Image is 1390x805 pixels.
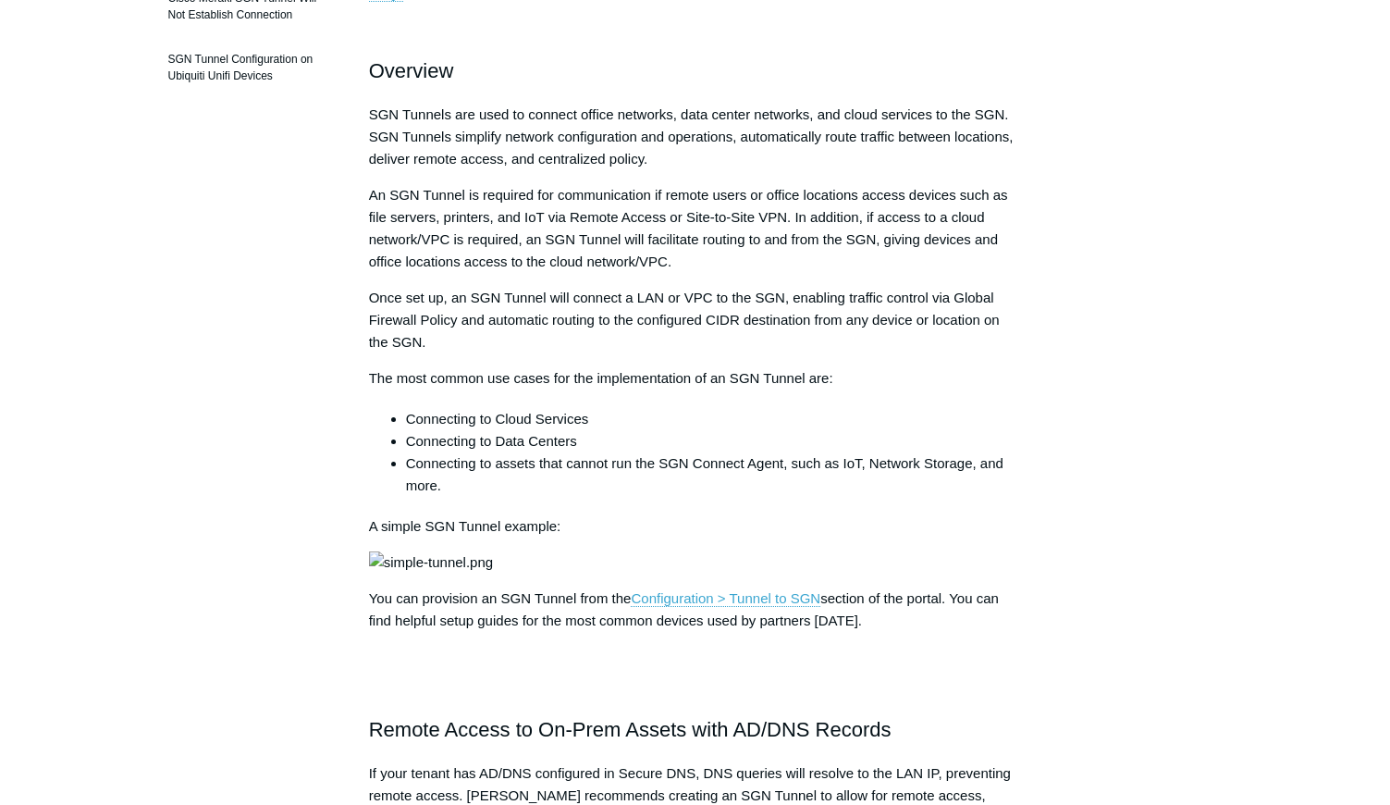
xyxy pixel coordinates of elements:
span: Connecting to assets that cannot run the SGN Connect Agent, such as IoT, Network Storage, and more. [406,455,1003,493]
span: The most common use cases for the implementation of an SGN Tunnel are: [369,370,833,386]
span: An SGN Tunnel is required for communication if remote users or office locations access devices su... [369,187,1008,269]
span: Connecting to Data Centers [406,433,577,449]
span: Remote Access to On-Prem Assets with AD/DNS Records [369,718,892,741]
span: Connecting to Cloud Services [406,411,589,427]
a: SGN Tunnel Configuration on Ubiquiti Unifi Devices [159,42,341,93]
span: SGN Tunnels are used to connect office networks, data center networks, and cloud services to the ... [369,106,1014,167]
span: section of the portal. You can find helpful setup guides for the most common devices used by part... [369,590,999,628]
span: You can provision an SGN Tunnel from the [369,590,632,606]
span: Overview [369,59,454,82]
img: simple-tunnel.png [369,551,493,574]
span: Once set up, an SGN Tunnel will connect a LAN or VPC to the SGN, enabling traffic control via Glo... [369,290,1000,350]
span: A simple SGN Tunnel example: [369,518,561,534]
a: Configuration > Tunnel to SGN [631,590,820,607]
